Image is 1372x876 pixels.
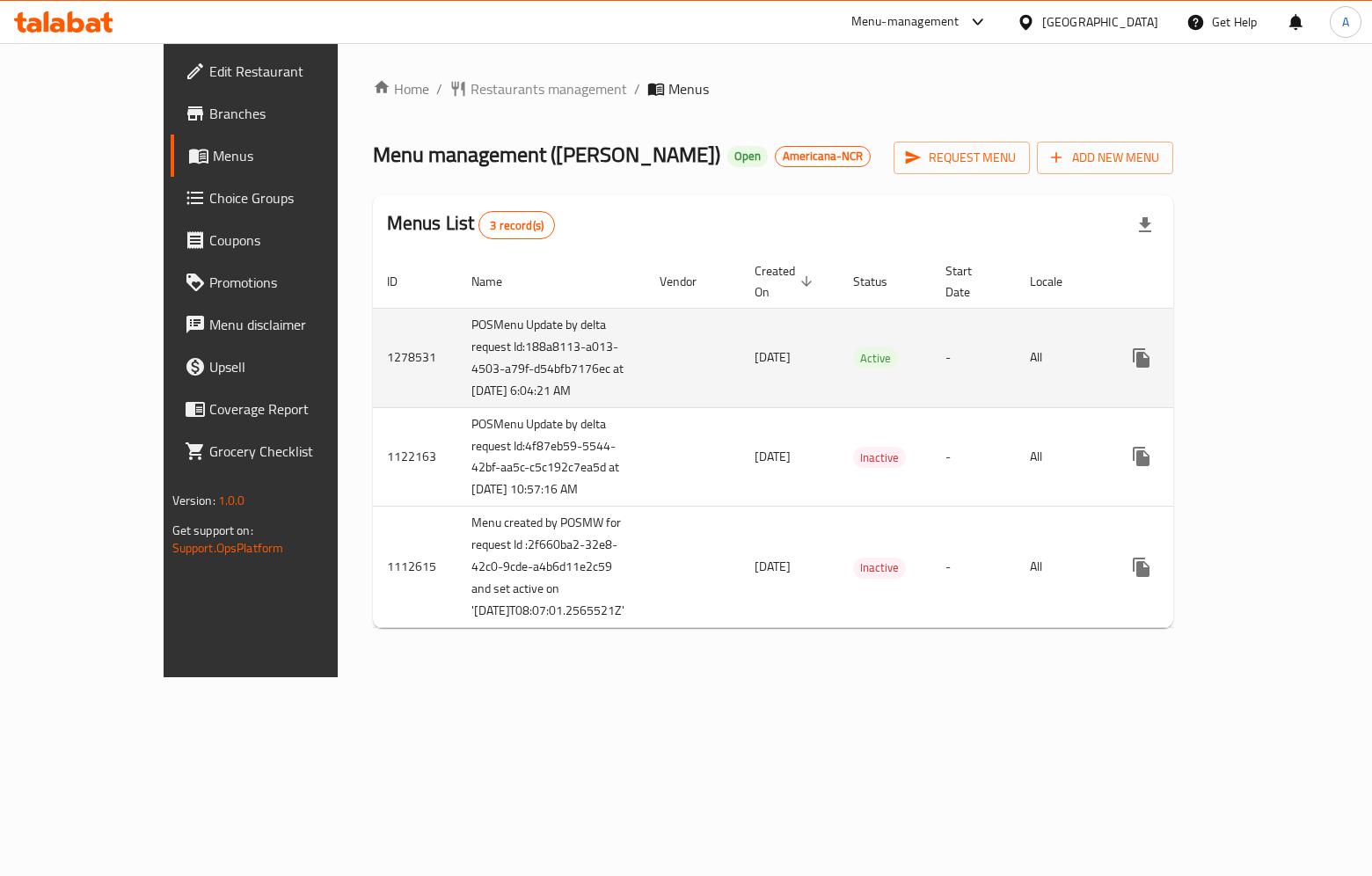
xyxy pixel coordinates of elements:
[1124,204,1166,246] div: Export file
[851,11,960,33] div: Menu-management
[853,448,906,468] span: Inactive
[1106,255,1303,309] th: Actions
[172,489,215,512] span: Version:
[172,537,284,559] a: Support.OpsPlatform
[171,261,393,303] a: Promotions
[853,271,910,292] span: Status
[436,78,442,99] li: /
[209,230,379,251] span: Coupons
[209,272,379,293] span: Promotions
[776,149,870,164] span: Americana-NCR
[373,255,1303,629] table: enhanced table
[1342,12,1349,32] span: A
[853,348,898,369] span: Active
[634,78,640,99] li: /
[1016,507,1106,628] td: All
[209,103,379,124] span: Branches
[479,217,554,234] span: 3 record(s)
[1051,147,1159,169] span: Add New Menu
[209,314,379,335] span: Menu disclaimer
[853,347,898,369] div: Active
[449,78,627,99] a: Restaurants management
[755,445,791,468] span: [DATE]
[755,260,818,303] span: Created On
[931,407,1016,507] td: -
[209,441,379,462] span: Grocery Checklist
[668,78,709,99] span: Menus
[457,507,646,628] td: Menu created by POSMW for request Id :2f660ba2-32e8-42c0-9cde-a4b6d11e2c59 and set active on '[DA...
[171,303,393,346] a: Menu disclaimer
[1016,407,1106,507] td: All
[894,142,1030,174] button: Request menu
[471,78,627,99] span: Restaurants management
[1120,337,1163,379] button: more
[1120,546,1163,588] button: more
[853,558,906,578] span: Inactive
[373,507,457,628] td: 1112615
[387,210,555,239] h2: Menus List
[945,260,995,303] span: Start Date
[171,135,393,177] a: Menus
[1163,435,1205,478] button: Change Status
[1042,12,1158,32] div: [GEOGRAPHIC_DATA]
[171,430,393,472] a: Grocery Checklist
[218,489,245,512] span: 1.0.0
[387,271,420,292] span: ID
[931,507,1016,628] td: -
[478,211,555,239] div: Total records count
[1016,308,1106,407] td: All
[1163,546,1205,588] button: Change Status
[457,407,646,507] td: POSMenu Update by delta request Id:4f87eb59-5544-42bf-aa5c-c5c192c7ea5d at [DATE] 10:57:16 AM
[171,219,393,261] a: Coupons
[727,146,768,167] div: Open
[209,356,379,377] span: Upsell
[727,149,768,164] span: Open
[1037,142,1173,174] button: Add New Menu
[373,407,457,507] td: 1122163
[1120,435,1163,478] button: more
[931,308,1016,407] td: -
[373,308,457,407] td: 1278531
[1030,271,1085,292] span: Locale
[660,271,719,292] span: Vendor
[853,558,906,579] div: Inactive
[471,271,525,292] span: Name
[209,61,379,82] span: Edit Restaurant
[171,177,393,219] a: Choice Groups
[853,447,906,468] div: Inactive
[373,78,429,99] a: Home
[171,50,393,92] a: Edit Restaurant
[171,92,393,135] a: Branches
[457,308,646,407] td: POSMenu Update by delta request Id:188a8113-a013-4503-a79f-d54bfb7176ec at [DATE] 6:04:21 AM
[755,346,791,369] span: [DATE]
[209,187,379,208] span: Choice Groups
[908,147,1016,169] span: Request menu
[755,555,791,578] span: [DATE]
[172,519,253,542] span: Get support on:
[213,145,379,166] span: Menus
[171,346,393,388] a: Upsell
[373,135,720,174] span: Menu management ( [PERSON_NAME] )
[373,78,1174,99] nav: breadcrumb
[1163,337,1205,379] button: Change Status
[171,388,393,430] a: Coverage Report
[209,398,379,420] span: Coverage Report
